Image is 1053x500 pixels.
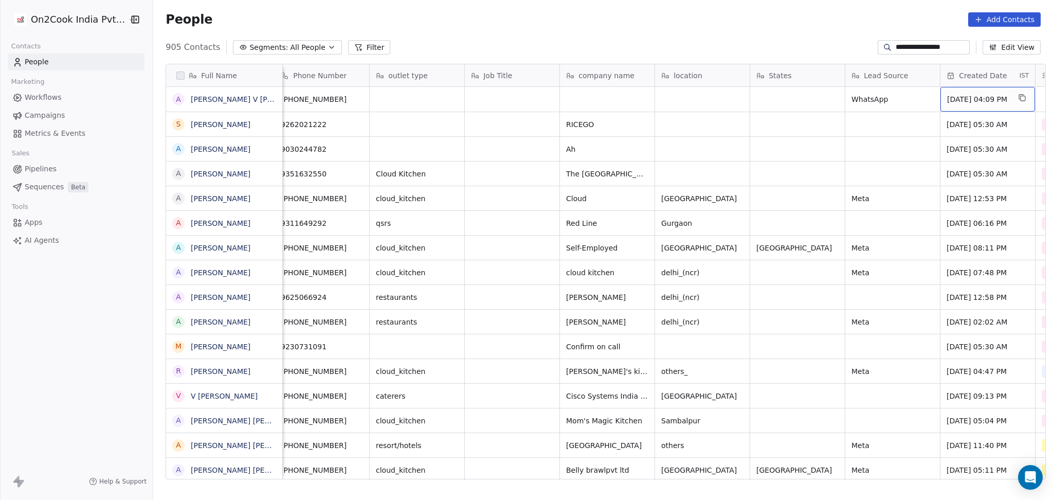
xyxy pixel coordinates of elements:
[947,218,1029,228] span: [DATE] 06:16 PM
[968,12,1041,27] button: Add Contacts
[281,391,363,401] span: [PHONE_NUMBER]
[566,366,648,377] span: [PERSON_NAME]'s king of taste
[845,64,940,86] div: Lead Source
[25,217,43,228] span: Apps
[166,64,282,86] div: Full Name
[176,242,181,253] div: A
[947,440,1029,451] span: [DATE] 11:40 PM
[176,218,181,228] div: A
[281,94,363,104] span: [PHONE_NUMBER]
[1018,465,1043,490] div: Open Intercom Messenger
[661,218,743,228] span: Gurgaon
[281,292,363,302] span: 9625066924
[8,214,144,231] a: Apps
[756,243,839,253] span: [GEOGRAPHIC_DATA]
[191,170,250,178] a: [PERSON_NAME]
[947,391,1029,401] span: [DATE] 09:13 PM
[176,119,181,130] div: S
[281,169,363,179] span: 9351632550
[566,218,648,228] span: Red Line
[191,194,250,203] a: [PERSON_NAME]
[376,465,458,475] span: cloud_kitchen
[851,317,934,327] span: Meta
[281,342,363,352] span: 9230731091
[191,219,250,227] a: [PERSON_NAME]
[674,70,702,81] span: location
[661,193,743,204] span: [GEOGRAPHIC_DATA]
[25,182,64,192] span: Sequences
[191,441,313,450] a: [PERSON_NAME] [PERSON_NAME]
[864,70,908,81] span: Lead Source
[25,92,62,103] span: Workflows
[176,292,181,302] div: A
[191,244,250,252] a: [PERSON_NAME]
[176,415,181,426] div: A
[376,440,458,451] span: resort/hotels
[281,465,363,475] span: [PHONE_NUMBER]
[281,243,363,253] span: [PHONE_NUMBER]
[68,182,88,192] span: Beta
[465,64,559,86] div: Job Title
[166,41,220,53] span: 905 Contacts
[281,193,363,204] span: [PHONE_NUMBER]
[31,13,125,26] span: On2Cook India Pvt. Ltd.
[191,318,250,326] a: [PERSON_NAME]
[175,341,181,352] div: M
[376,169,458,179] span: Cloud Kitchen
[176,440,181,451] div: A
[947,119,1029,130] span: [DATE] 05:30 AM
[176,168,181,179] div: A
[578,70,634,81] span: company name
[566,267,648,278] span: cloud kitchen
[566,342,648,352] span: Confirm on call
[89,477,147,486] a: Help & Support
[566,465,648,475] span: Belly brawlpvt ltd
[947,169,1029,179] span: [DATE] 05:30 AM
[376,416,458,426] span: cloud_kitchen
[851,366,934,377] span: Meta
[661,391,743,401] span: [GEOGRAPHIC_DATA]
[7,39,45,54] span: Contacts
[281,144,363,154] span: 9030244782
[851,193,934,204] span: Meta
[348,40,391,55] button: Filter
[376,243,458,253] span: cloud_kitchen
[191,343,250,351] a: [PERSON_NAME]
[947,465,1029,475] span: [DATE] 05:11 PM
[376,267,458,278] span: cloud_kitchen
[851,465,934,475] span: Meta
[566,391,648,401] span: Cisco Systems India Pvt ltd ,[GEOGRAPHIC_DATA]- [GEOGRAPHIC_DATA]
[566,243,648,253] span: Self-Employed
[249,42,288,53] span: Segments:
[376,218,458,228] span: qsrs
[947,292,1029,302] span: [DATE] 12:58 PM
[176,267,181,278] div: A
[191,95,320,103] a: [PERSON_NAME] V [PERSON_NAME]
[947,342,1029,352] span: [DATE] 05:30 AM
[376,193,458,204] span: cloud_kitchen
[191,466,313,474] a: [PERSON_NAME] [PERSON_NAME]
[661,292,743,302] span: delhi_(ncr)
[750,64,845,86] div: States
[281,317,363,327] span: [PHONE_NUMBER]
[281,440,363,451] span: [PHONE_NUMBER]
[7,146,34,161] span: Sales
[769,70,791,81] span: States
[851,440,934,451] span: Meta
[191,392,258,400] a: V [PERSON_NAME]
[8,178,144,195] a: SequencesBeta
[661,465,743,475] span: [GEOGRAPHIC_DATA]
[176,94,181,105] div: A
[376,391,458,401] span: caterers
[851,267,934,278] span: Meta
[25,110,65,121] span: Campaigns
[25,128,85,139] span: Metrics & Events
[7,199,32,215] span: Tools
[281,218,363,228] span: 9311649292
[176,193,181,204] div: A
[191,269,250,277] a: [PERSON_NAME]
[947,267,1029,278] span: [DATE] 07:48 PM
[661,366,743,377] span: others_
[25,57,49,67] span: People
[201,70,237,81] span: Full Name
